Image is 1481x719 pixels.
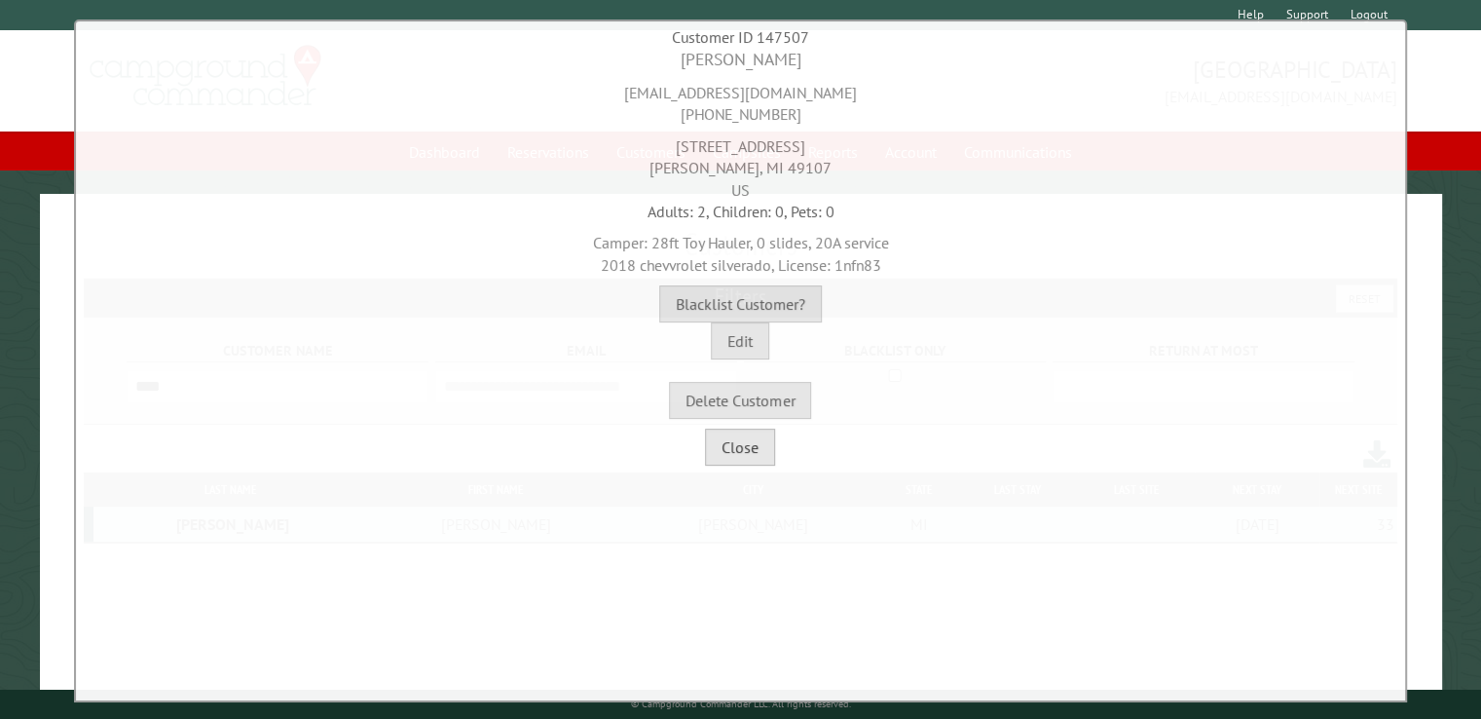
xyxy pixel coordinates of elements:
div: Customer ID 147507 [81,26,1400,48]
span: 2018 chevvrolet silverado, License: 1nfn83 [600,255,880,275]
button: Edit [711,322,769,359]
button: Close [705,429,775,466]
div: Camper: 28ft Toy Hauler, 0 slides, 20A service [81,222,1400,276]
div: [EMAIL_ADDRESS][DOMAIN_NAME] [PHONE_NUMBER] [81,72,1400,126]
div: [STREET_ADDRESS] [PERSON_NAME], MI 49107 US [81,126,1400,201]
button: Blacklist Customer? [659,285,822,322]
button: Delete Customer [669,382,811,419]
div: Adults: 2, Children: 0, Pets: 0 [81,201,1400,222]
small: © Campground Commander LLC. All rights reserved. [631,698,851,710]
div: [PERSON_NAME] [81,48,1400,72]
